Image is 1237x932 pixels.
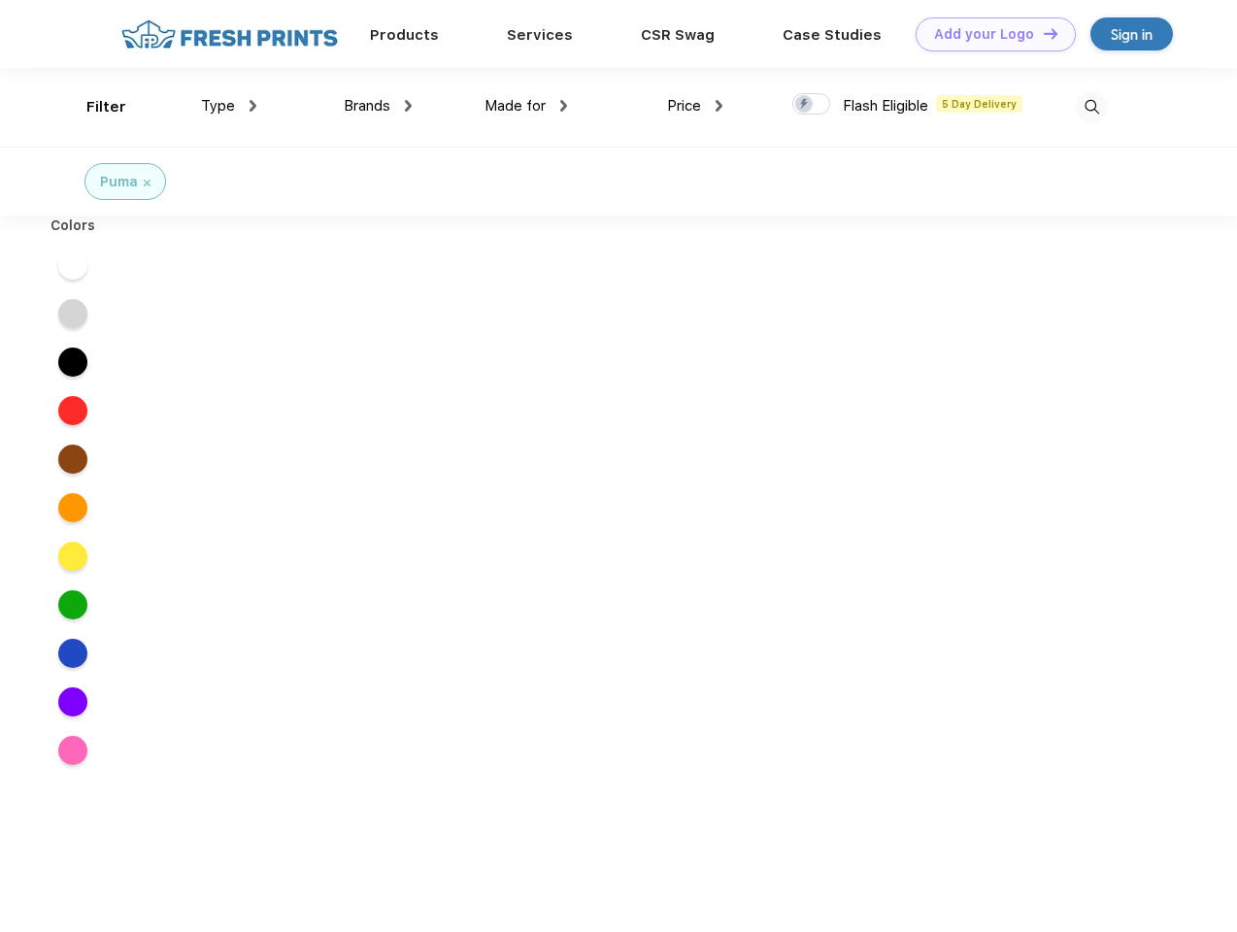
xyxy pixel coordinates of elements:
[405,100,412,112] img: dropdown.png
[116,17,344,51] img: fo%20logo%202.webp
[36,216,111,236] div: Colors
[1090,17,1173,50] a: Sign in
[144,180,150,186] img: filter_cancel.svg
[641,26,715,44] a: CSR Swag
[1111,23,1153,46] div: Sign in
[667,97,701,115] span: Price
[716,100,722,112] img: dropdown.png
[507,26,573,44] a: Services
[560,100,567,112] img: dropdown.png
[86,96,126,118] div: Filter
[1076,91,1108,123] img: desktop_search.svg
[934,26,1034,43] div: Add your Logo
[1044,28,1057,39] img: DT
[485,97,546,115] span: Made for
[936,95,1022,113] span: 5 Day Delivery
[370,26,439,44] a: Products
[250,100,256,112] img: dropdown.png
[100,172,138,192] div: Puma
[201,97,235,115] span: Type
[344,97,390,115] span: Brands
[843,97,928,115] span: Flash Eligible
